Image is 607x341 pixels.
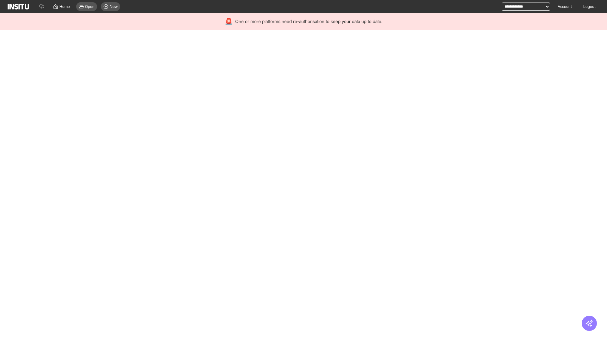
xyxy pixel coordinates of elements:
[8,4,29,9] img: Logo
[85,4,95,9] span: Open
[59,4,70,9] span: Home
[235,18,382,25] span: One or more platforms need re-authorisation to keep your data up to date.
[225,17,233,26] div: 🚨
[110,4,118,9] span: New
